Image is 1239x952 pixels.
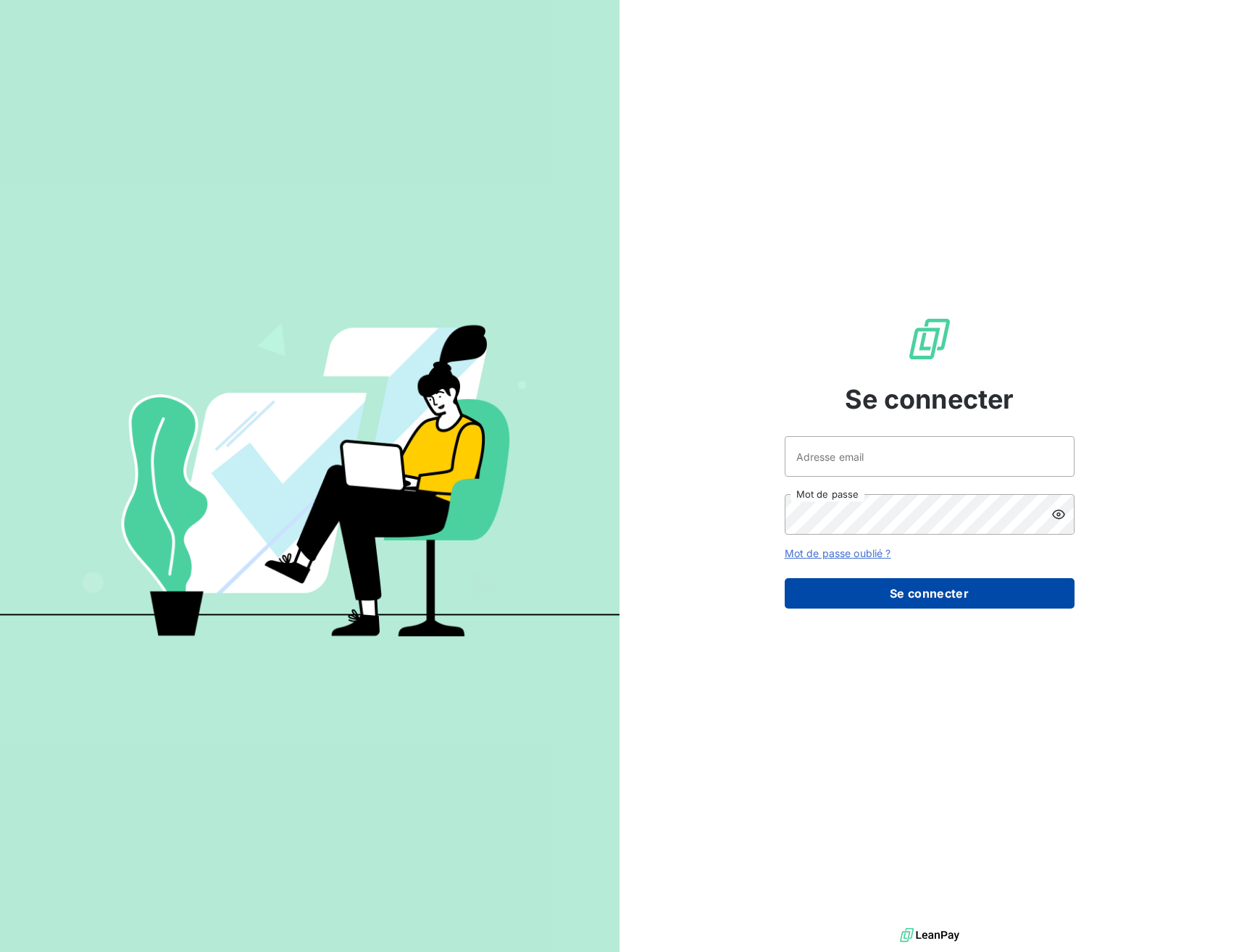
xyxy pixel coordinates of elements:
input: placeholder [785,436,1075,477]
button: Se connecter [785,578,1075,609]
span: Se connecter [845,380,1014,419]
img: logo [900,924,959,946]
a: Mot de passe oublié ? [785,547,891,559]
img: Logo LeanPay [906,316,953,362]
